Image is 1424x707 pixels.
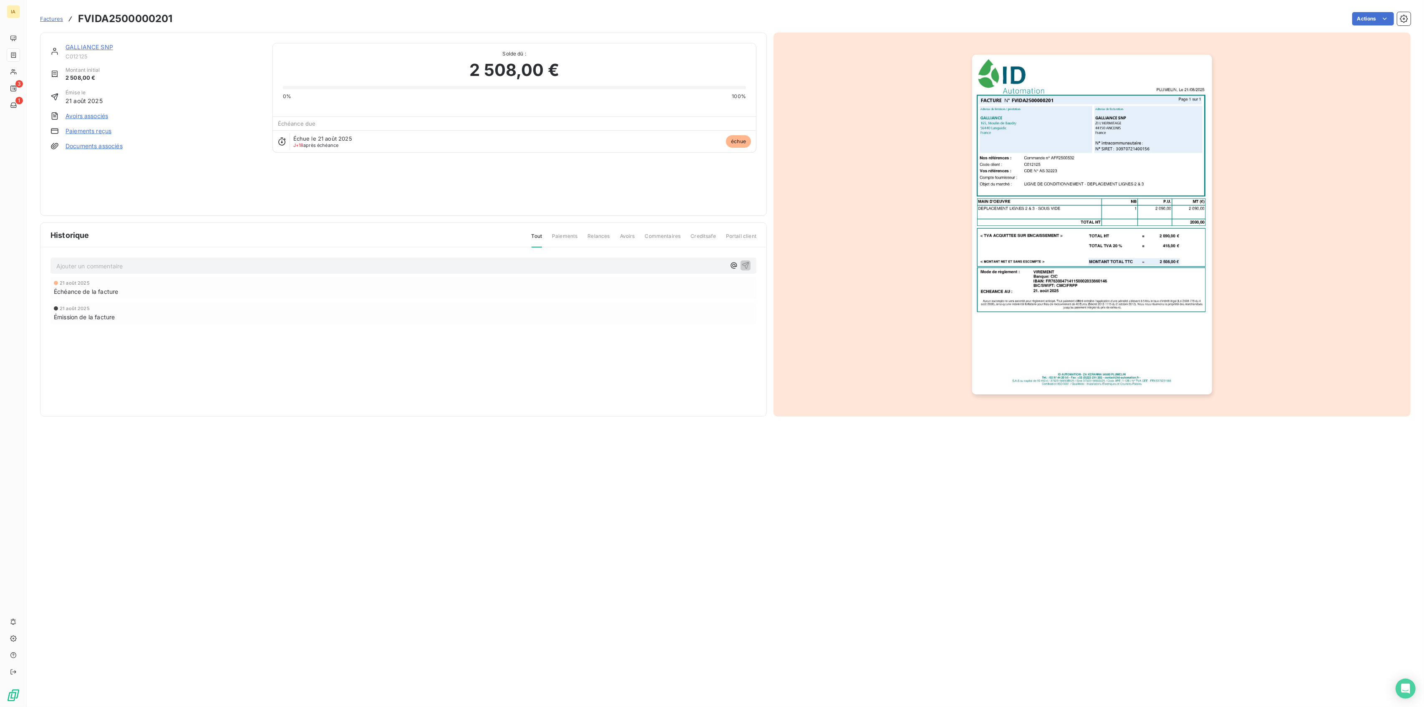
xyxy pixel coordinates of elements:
span: Factures [40,15,63,22]
span: Creditsafe [691,232,716,247]
a: Factures [40,15,63,23]
span: Échéance de la facture [54,287,118,296]
span: 3 [15,80,23,88]
span: Paiements [552,232,577,247]
a: Documents associés [66,142,123,150]
span: C012125 [66,53,262,60]
span: Solde dû : [283,50,746,58]
span: Portail client [726,232,756,247]
a: GALLIANCE SNP [66,43,113,50]
div: Open Intercom Messenger [1396,679,1416,699]
div: IA [7,5,20,18]
span: Relances [587,232,610,247]
span: 1 [15,97,23,104]
a: Avoirs associés [66,112,108,120]
a: Paiements reçus [66,127,111,135]
h3: FVIDA2500000201 [78,11,172,26]
span: Échue le 21 août 2025 [293,135,352,142]
button: Actions [1352,12,1394,25]
span: Tout [532,232,542,247]
span: Échéance due [278,120,316,127]
span: échue [726,135,751,148]
span: 2 508,00 € [470,58,560,83]
img: Logo LeanPay [7,689,20,702]
span: 21 août 2025 [60,306,90,311]
span: 100% [732,93,746,100]
span: Commentaires [645,232,681,247]
span: Avoirs [620,232,635,247]
img: invoice_thumbnail [972,55,1212,394]
span: 0% [283,93,291,100]
span: Émise le [66,89,103,96]
span: Émission de la facture [54,313,115,321]
span: 21 août 2025 [60,280,90,285]
span: après échéance [293,143,339,148]
span: 2 508,00 € [66,74,100,82]
span: Montant initial [66,66,100,74]
span: 21 août 2025 [66,96,103,105]
span: Historique [50,230,89,241]
span: J+18 [293,142,304,148]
